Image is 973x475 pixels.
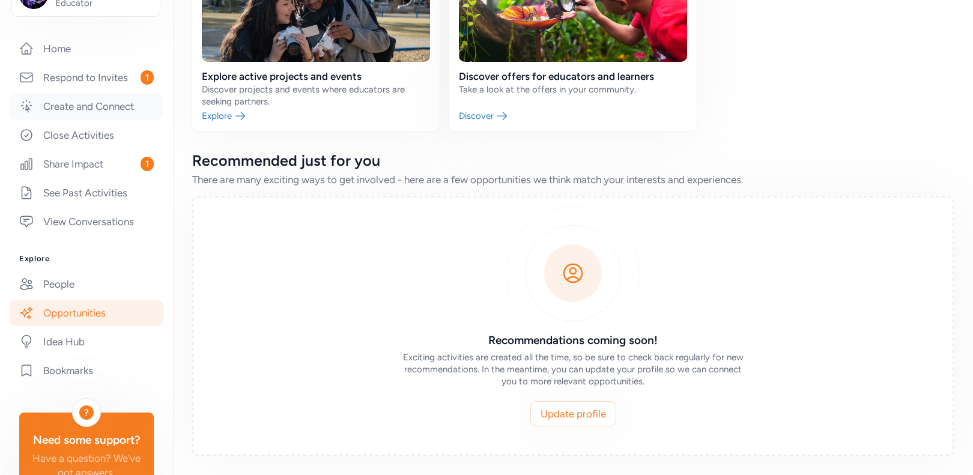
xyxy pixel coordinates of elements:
[141,157,154,171] span: 1
[10,64,163,91] a: Respond to Invites1
[79,405,94,420] div: ?
[530,401,616,426] button: Update profile
[141,70,154,85] span: 1
[19,254,154,264] h3: Explore
[10,208,163,235] a: View Conversations
[10,271,163,297] a: People
[29,432,144,449] div: Need some support?
[10,122,163,148] a: Close Activities
[400,332,746,349] h3: Recommendations coming soon!
[10,151,163,177] a: Share Impact1
[400,351,746,387] div: Exciting activities are created all the time, so be sure to check back regularly for new recommen...
[10,300,163,326] a: Opportunities
[10,357,163,384] a: Bookmarks
[10,93,163,120] a: Create and Connect
[192,172,954,187] div: There are many exciting ways to get involved - here are a few opportunities we think match your i...
[541,407,606,421] span: Update profile
[10,35,163,62] a: Home
[10,180,163,206] a: See Past Activities
[10,328,163,355] a: Idea Hub
[531,402,616,426] a: Update profile
[192,151,954,170] div: Recommended just for you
